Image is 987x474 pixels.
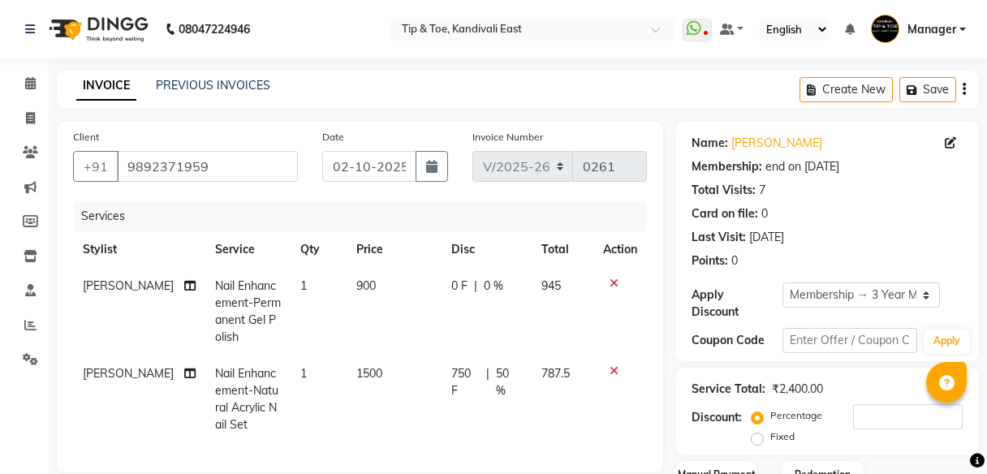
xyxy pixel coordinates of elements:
span: 945 [541,278,561,293]
span: Nail Enhancement-Permanent Gel Polish [215,278,281,344]
input: Search by Name/Mobile/Email/Code [117,151,298,182]
th: Price [347,231,442,268]
a: [PERSON_NAME] [731,135,822,152]
span: [PERSON_NAME] [83,366,174,381]
span: Manager [907,21,956,38]
div: Last Visit: [692,229,746,246]
img: logo [41,6,153,52]
div: Membership: [692,158,762,175]
div: [DATE] [749,229,784,246]
span: 50 % [496,365,522,399]
span: 900 [356,278,376,293]
button: Save [899,77,956,102]
div: Apply Discount [692,287,782,321]
div: 0 [731,252,738,269]
span: Nail Enhancement-Natural Acrylic Nail Set [215,366,278,432]
div: Points: [692,252,728,269]
label: Fixed [770,429,795,444]
span: 1 [300,278,307,293]
iframe: chat widget [919,409,971,458]
div: 7 [759,182,765,199]
label: Invoice Number [472,130,543,144]
span: 750 F [451,365,481,399]
label: Client [73,130,99,144]
div: Card on file: [692,205,758,222]
th: Action [593,231,647,268]
th: Disc [442,231,532,268]
th: Service [205,231,291,268]
span: [PERSON_NAME] [83,278,174,293]
div: Total Visits: [692,182,756,199]
b: 08047224946 [179,6,250,52]
span: 787.5 [541,366,570,381]
button: Create New [800,77,893,102]
span: 1500 [356,366,382,381]
input: Enter Offer / Coupon Code [782,328,918,353]
span: 0 F [451,278,468,295]
button: +91 [73,151,119,182]
span: | [486,365,489,399]
div: end on [DATE] [765,158,839,175]
span: 0 % [484,278,503,295]
div: Service Total: [692,381,765,398]
div: Services [75,201,659,231]
th: Total [532,231,593,268]
a: PREVIOUS INVOICES [156,78,270,93]
div: 0 [761,205,768,222]
label: Date [322,130,344,144]
div: Name: [692,135,728,152]
div: ₹2,400.00 [772,381,823,398]
div: Discount: [692,409,742,426]
th: Qty [291,231,347,268]
button: Apply [924,329,970,353]
img: Manager [871,15,899,43]
span: 1 [300,366,307,381]
th: Stylist [73,231,205,268]
div: Coupon Code [692,332,782,349]
span: | [474,278,477,295]
a: INVOICE [76,71,136,101]
label: Percentage [770,408,822,423]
